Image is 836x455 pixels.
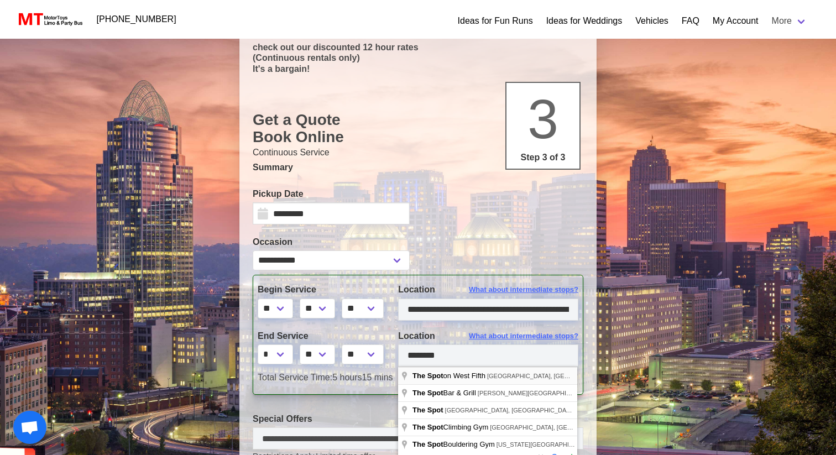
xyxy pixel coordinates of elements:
[253,161,583,174] p: Summary
[412,389,478,397] span: Bar & Grill
[469,331,578,342] span: What about intermediate stops?
[398,331,435,341] span: Location
[249,371,587,384] div: 5 hours
[469,284,578,295] span: What about intermediate stops?
[412,423,490,431] span: Climbing Gym
[258,373,332,382] span: Total Service Time:
[253,111,583,146] h1: Get a Quote Book Online
[258,283,382,296] label: Begin Service
[458,14,533,28] a: Ideas for Fun Runs
[487,373,750,379] span: [GEOGRAPHIC_DATA], [GEOGRAPHIC_DATA], [GEOGRAPHIC_DATA], [GEOGRAPHIC_DATA]
[253,42,583,53] p: check out our discounted 12 hour rates
[362,373,393,382] span: 15 mins
[445,407,708,414] span: [GEOGRAPHIC_DATA], [GEOGRAPHIC_DATA], [GEOGRAPHIC_DATA], [GEOGRAPHIC_DATA]
[412,372,443,380] span: The Spot
[253,146,583,159] p: Continuous Service
[253,236,410,249] label: Occasion
[412,389,443,397] span: The Spot
[90,8,183,30] a: [PHONE_NUMBER]
[713,14,759,28] a: My Account
[497,441,794,448] span: [US_STATE][GEOGRAPHIC_DATA], [GEOGRAPHIC_DATA], [GEOGRAPHIC_DATA], [GEOGRAPHIC_DATA]
[253,64,583,74] p: It's a bargain!
[412,406,443,414] span: The Spot
[258,330,382,343] label: End Service
[15,12,83,27] img: MotorToys Logo
[253,187,410,201] label: Pickup Date
[13,411,46,444] div: Open chat
[682,14,699,28] a: FAQ
[412,423,443,431] span: The Spot
[511,151,575,164] p: Step 3 of 3
[253,53,583,63] p: (Continuous rentals only)
[412,440,497,448] span: Bouldering Gym
[490,424,753,431] span: [GEOGRAPHIC_DATA], [GEOGRAPHIC_DATA], [GEOGRAPHIC_DATA], [GEOGRAPHIC_DATA]
[398,285,435,294] span: Location
[412,440,443,448] span: The Spot
[412,372,487,380] span: on West Fifth
[635,14,668,28] a: Vehicles
[546,14,623,28] a: Ideas for Weddings
[253,412,583,426] label: Special Offers
[765,10,814,32] a: More
[527,88,558,150] span: 3
[478,390,658,396] span: [PERSON_NAME][GEOGRAPHIC_DATA], [GEOGRAPHIC_DATA]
